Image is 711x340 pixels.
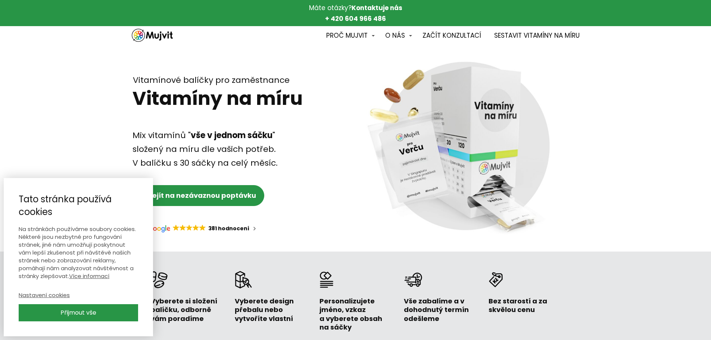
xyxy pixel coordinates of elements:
img: Mujvit [132,29,173,42]
a: Sestavit Vitamíny na míru [494,28,580,44]
p: Na stránkách používáme soubory cookies. Některé jsou nezbytné pro fungování stránek, jiné nám umo... [19,225,138,280]
a: Přejít na nezávaznou poptávku [136,185,264,206]
a: Více informací [69,272,109,280]
a: Nastavení cookies [19,291,138,299]
strong: vše v jednom sáčku [191,130,272,141]
h1: Vitamíny na míru [132,87,306,110]
p: Máte otázky? [175,3,537,24]
h3: Personalizujete jméno, vzkaz a vyberete obsah na sáčky [319,297,392,332]
span: Přejít na nezávaznou poptávku [145,191,256,200]
p: Vitamínové balíčky pro zaměstnance [133,75,306,85]
div: Tato stránka používá cookies [19,193,138,225]
a: Začít konzultací [422,28,481,44]
h3: Bez starostí a za skvělou cenu [489,297,561,314]
a: Přijmout vše [19,304,138,321]
a: Proč Mujvit [326,28,375,44]
p: Mix vitamínů " " složený na míru dle vašich potřeb. V balíčku s 30 sáčky na celý měsíc. [132,128,307,170]
h3: Vše zabalíme a v dohodnutý termín odešleme [404,297,476,323]
a: O nás [385,28,412,44]
a: Google GoogleGoogleGoogleGoogleGoogle 381 hodnocení [138,217,265,240]
h3: Vyberete si složení balíčku, odborně vám poradíme [150,297,223,323]
h3: Vyberete design přebalu nebo vytvoříte vlastní [235,297,307,323]
strong: Kontaktuje nás [352,3,402,12]
strong: + 420 604 966 486 [325,14,386,23]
